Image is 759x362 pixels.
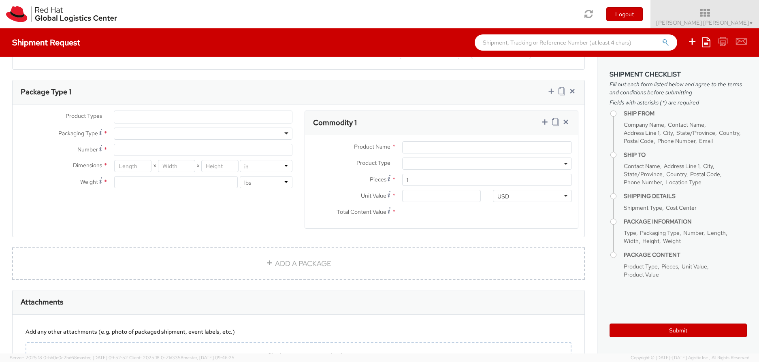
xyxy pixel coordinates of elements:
[129,355,235,360] span: Client: 2025.18.0-71d3358
[26,328,571,336] div: Add any other attachments (e.g. photo of packaged shipment, event labels, etc.)
[497,192,509,200] div: USD
[624,179,662,186] span: Phone Number
[624,193,747,199] h4: Shipping Details
[624,219,747,225] h4: Package Information
[12,247,585,280] a: ADD A PACKAGE
[683,229,704,236] span: Number
[183,355,235,360] span: master, [DATE] 09:46:25
[624,111,747,117] h4: Ship From
[624,162,660,170] span: Contact Name
[610,80,747,96] span: Fill out each form listed below and agree to the terms and conditions before submitting
[73,162,102,169] span: Dimensions
[663,129,673,136] span: City
[624,229,636,236] span: Type
[610,71,747,78] h3: Shipment Checklist
[624,237,639,245] span: Width
[661,263,678,270] span: Pieces
[475,34,677,51] input: Shipment, Tracking or Reference Number (at least 4 chars)
[624,121,664,128] span: Company Name
[254,352,343,359] b: Drag files here or to upload.
[298,352,318,359] span: Browse
[656,19,754,26] span: [PERSON_NAME] [PERSON_NAME]
[624,271,659,278] span: Product Value
[21,298,63,306] h3: Attachments
[610,324,747,337] button: Submit
[201,160,239,172] input: Height
[80,178,98,185] span: Weight
[58,130,98,137] span: Packaging Type
[195,160,201,172] span: X
[361,192,386,199] span: Unit Value
[682,263,707,270] span: Unit Value
[66,112,102,119] span: Product Types
[676,129,715,136] span: State/Province
[158,160,195,172] input: Width
[699,137,713,145] span: Email
[624,170,663,178] span: State/Province
[10,355,128,360] span: Server: 2025.18.0-bb0e0c2bd68
[703,162,713,170] span: City
[624,129,659,136] span: Address Line 1
[624,152,747,158] h4: Ship To
[337,208,386,215] span: Total Content Value
[610,98,747,106] span: Fields with asterisks (*) are required
[21,88,71,96] h3: Package Type 1
[151,160,158,172] span: X
[749,20,754,26] span: ▼
[624,263,658,270] span: Product Type
[624,252,747,258] h4: Package Content
[657,137,695,145] span: Phone Number
[664,162,699,170] span: Address Line 1
[77,146,98,153] span: Number
[624,137,654,145] span: Postal Code
[606,7,643,21] button: Logout
[313,119,357,127] h3: Commodity 1
[114,160,151,172] input: Length
[642,237,659,245] span: Height
[690,170,720,178] span: Postal Code
[356,159,390,166] span: Product Type
[624,204,662,211] span: Shipment Type
[640,229,680,236] span: Packaging Type
[666,204,697,211] span: Cost Center
[77,355,128,360] span: master, [DATE] 09:52:52
[707,229,726,236] span: Length
[631,355,749,361] span: Copyright © [DATE]-[DATE] Agistix Inc., All Rights Reserved
[666,170,687,178] span: Country
[668,121,704,128] span: Contact Name
[663,237,681,245] span: Weight
[665,179,701,186] span: Location Type
[6,6,117,22] img: rh-logistics-00dfa346123c4ec078e1.svg
[719,129,739,136] span: Country
[354,143,390,150] span: Product Name
[370,176,386,183] span: Pieces
[12,38,80,47] h4: Shipment Request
